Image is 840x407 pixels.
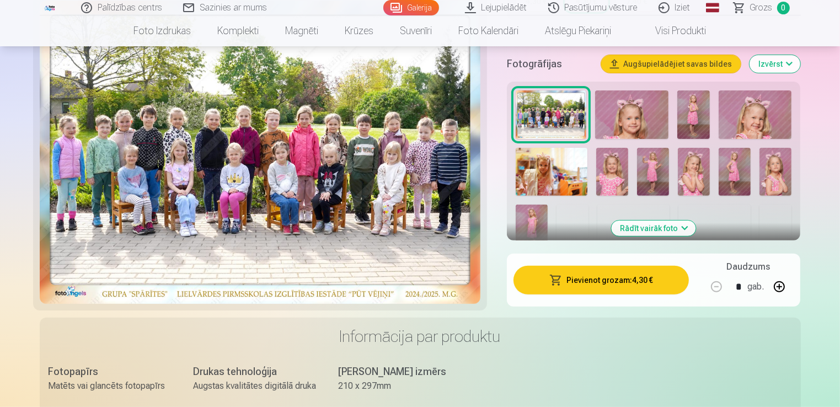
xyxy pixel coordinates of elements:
[121,15,205,46] a: Foto izdrukas
[750,55,800,73] button: Izvērst
[507,56,593,72] h5: Fotogrāfijas
[446,15,532,46] a: Foto kalendāri
[625,15,720,46] a: Visi produkti
[750,1,773,14] span: Grozs
[726,260,770,274] h5: Daudzums
[513,266,689,294] button: Pievienot grozam:4,30 €
[332,15,387,46] a: Krūzes
[747,274,764,300] div: gab.
[777,2,790,14] span: 0
[49,364,172,379] div: Fotopapīrs
[194,364,317,379] div: Drukas tehnoloģija
[339,364,462,379] div: [PERSON_NAME] izmērs
[339,379,462,393] div: 210 x 297mm
[612,221,696,236] button: Rādīt vairāk foto
[44,4,56,11] img: /fa1
[601,55,741,73] button: Augšupielādējiet savas bildes
[272,15,332,46] a: Magnēti
[194,379,317,393] div: Augstas kvalitātes digitālā druka
[49,379,172,393] div: Matēts vai glancēts fotopapīrs
[205,15,272,46] a: Komplekti
[532,15,625,46] a: Atslēgu piekariņi
[387,15,446,46] a: Suvenīri
[49,326,792,346] h3: Informācija par produktu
